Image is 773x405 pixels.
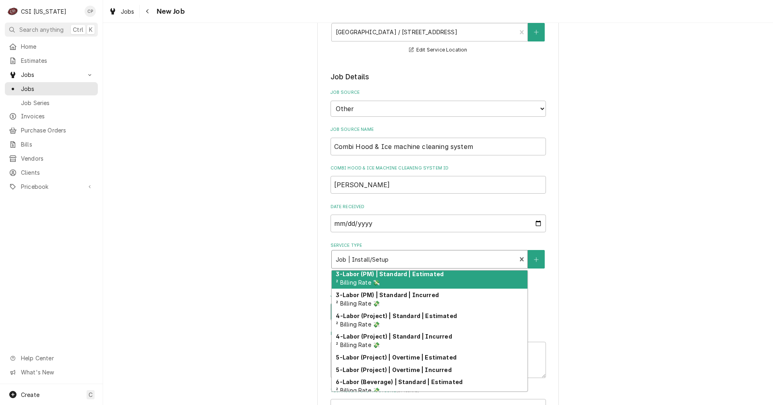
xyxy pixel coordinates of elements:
span: Home [21,42,94,51]
button: Search anythingCtrlK [5,23,98,37]
input: yyyy-mm-dd [331,215,546,232]
a: Jobs [105,5,138,18]
span: Jobs [21,85,94,93]
button: Navigate back [141,5,154,18]
span: Vendors [21,154,94,163]
span: ² Billing Rate 💸 [336,279,380,286]
a: Estimates [5,54,98,67]
span: Invoices [21,112,94,120]
label: Job Type [331,292,546,299]
a: Go to What's New [5,366,98,379]
div: C [7,6,19,17]
label: Service Type [331,242,546,249]
span: What's New [21,368,93,376]
span: Pricebook [21,182,82,191]
span: Job Series [21,99,94,107]
label: Job Source [331,89,546,96]
strong: 3-Labor (PM) | Standard | Estimated [336,271,444,277]
div: Combi Hood & Ice machine cleaning system ID [331,165,546,194]
button: Create New Service [528,250,545,269]
div: Job Source [331,89,546,116]
span: Create [21,391,39,398]
button: Edit Service Location [408,45,469,55]
div: Job Type [331,292,546,321]
a: Home [5,40,98,53]
div: Reason For Call [331,331,546,378]
strong: 3-Labor (PM) | Standard | Incurred [336,291,438,298]
div: Service Type [331,242,546,282]
span: K [89,25,93,34]
div: Job Source Name [331,126,546,155]
span: ² Billing Rate 💸 [336,387,380,394]
span: Bills [21,140,94,149]
span: New Job [154,6,185,17]
div: Service Location [331,15,546,55]
span: Purchase Orders [21,126,94,134]
strong: 4-Labor (Project) | Standard | Incurred [336,333,452,340]
div: CP [85,6,96,17]
strong: 4-Labor (Project) | Standard | Estimated [336,312,457,319]
span: Clients [21,168,94,177]
strong: 6-Labor (Beverage) | Standard | Estimated [336,378,463,385]
a: Jobs [5,82,98,95]
a: Invoices [5,110,98,123]
div: CSI [US_STATE] [21,7,66,16]
span: C [89,391,93,399]
a: Go to Jobs [5,68,98,81]
span: ² Billing Rate 💸 [336,341,380,348]
a: Purchase Orders [5,124,98,137]
div: Date Received [331,204,546,232]
a: Bills [5,138,98,151]
svg: Create New Service [534,257,539,262]
legend: Job Details [331,72,546,82]
strong: 5-Labor (Project) | Overtime | Incurred [336,366,451,373]
span: Search anything [19,25,64,34]
a: Go to Pricebook [5,180,98,193]
span: ² Billing Rate 💸 [336,300,380,307]
div: Craig Pierce's Avatar [85,6,96,17]
strong: 5-Labor (Project) | Overtime | Estimated [336,354,456,361]
label: Date Received [331,204,546,210]
label: Job Source Name [331,126,546,133]
span: Jobs [21,70,82,79]
a: Job Series [5,96,98,110]
span: Estimates [21,56,94,65]
span: Ctrl [73,25,83,34]
button: Create New Location [528,23,545,41]
a: Clients [5,166,98,179]
svg: Create New Location [534,29,539,35]
a: Vendors [5,152,98,165]
div: CSI Kentucky's Avatar [7,6,19,17]
label: Technician Instructions [331,388,546,394]
span: Jobs [121,7,134,16]
label: Reason For Call [331,331,546,337]
a: Go to Help Center [5,351,98,365]
span: ² Billing Rate 💸 [336,321,380,328]
label: Combi Hood & Ice machine cleaning system ID [331,165,546,172]
span: Help Center [21,354,93,362]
